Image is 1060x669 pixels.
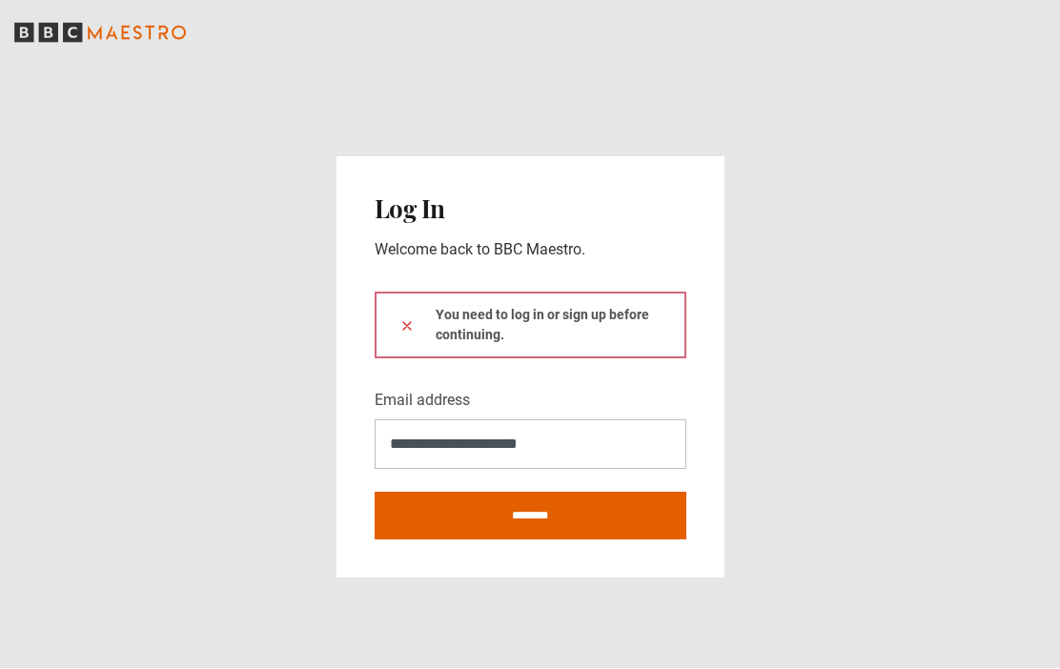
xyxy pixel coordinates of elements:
[375,195,686,224] h2: Log In
[14,19,186,48] svg: BBC Maestro
[375,390,470,413] label: Email address
[375,239,686,262] p: Welcome back to BBC Maestro.
[375,293,686,359] div: You need to log in or sign up before continuing.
